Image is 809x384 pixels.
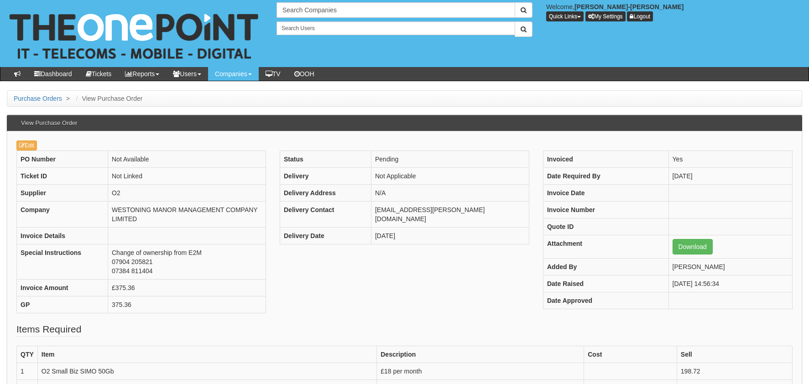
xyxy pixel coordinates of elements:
td: Pending [371,151,529,168]
th: Quote ID [543,218,668,235]
th: Ticket ID [17,168,108,185]
th: Delivery [280,168,371,185]
th: Company [17,202,108,228]
td: WESTONING MANOR MANAGEMENT COMPANY LIMITED [108,202,266,228]
input: Search Companies [277,2,515,18]
h3: View Purchase Order [16,115,82,131]
td: Not Linked [108,168,266,185]
th: Invoice Amount [17,280,108,296]
td: 375.36 [108,296,266,313]
li: View Purchase Order [74,94,143,103]
td: 198.72 [677,363,792,380]
td: [DATE] 14:56:34 [668,275,792,292]
input: Search Users [277,21,515,35]
th: Invoice Details [17,228,108,244]
th: Sell [677,346,792,363]
td: Not Available [108,151,266,168]
div: Welcome, [539,2,809,21]
th: Invoice Number [543,202,668,218]
a: My Settings [585,11,626,21]
th: Item [37,346,376,363]
th: GP [17,296,108,313]
a: Purchase Orders [14,95,62,102]
th: Delivery Contact [280,202,371,228]
th: Date Raised [543,275,668,292]
th: Special Instructions [17,244,108,280]
button: Quick Links [546,11,584,21]
th: Description [377,346,584,363]
a: Companies [208,67,259,81]
td: O2 [108,185,266,202]
th: Date Required By [543,168,668,185]
td: N/A [371,185,529,202]
b: [PERSON_NAME]-[PERSON_NAME] [574,3,684,10]
a: Download [673,239,713,254]
td: [DATE] [668,168,792,185]
td: [EMAIL_ADDRESS][PERSON_NAME][DOMAIN_NAME] [371,202,529,228]
th: Status [280,151,371,168]
a: OOH [287,67,321,81]
td: [DATE] [371,228,529,244]
th: Delivery Date [280,228,371,244]
th: Cost [584,346,677,363]
a: Edit [16,140,37,150]
th: Invoice Date [543,185,668,202]
th: Attachment [543,235,668,259]
th: Date Approved [543,292,668,309]
a: Reports [118,67,166,81]
td: £18 per month [377,363,584,380]
th: Added By [543,259,668,275]
td: Change of ownership from E2M 07904 205821 07384 811404 [108,244,266,280]
th: QTY [17,346,38,363]
td: Not Applicable [371,168,529,185]
legend: Items Required [16,322,81,337]
span: > [64,95,72,102]
a: Dashboard [27,67,79,81]
td: Yes [668,151,792,168]
a: TV [259,67,287,81]
th: Invoiced [543,151,668,168]
th: Delivery Address [280,185,371,202]
td: £375.36 [108,280,266,296]
th: Supplier [17,185,108,202]
td: [PERSON_NAME] [668,259,792,275]
th: PO Number [17,151,108,168]
a: Logout [627,11,653,21]
td: 1 [17,363,38,380]
a: Users [166,67,208,81]
a: Tickets [79,67,119,81]
td: O2 Small Biz SIMO 50Gb [37,363,376,380]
